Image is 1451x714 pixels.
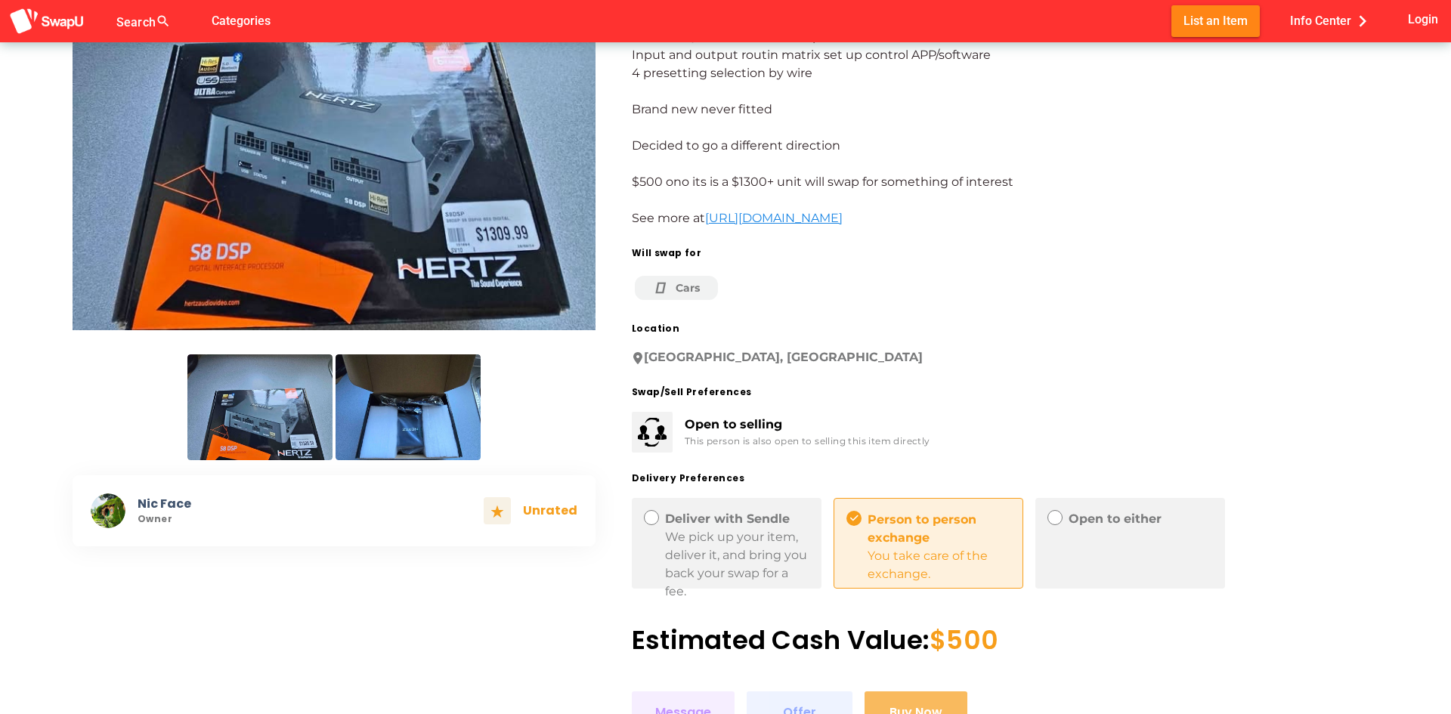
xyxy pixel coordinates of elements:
button: List an Item [1171,5,1260,36]
div: Person to person exchange [868,511,1010,547]
div: Unrated [523,503,577,518]
img: aSD8y5uGLpzPJLYTcYcjNu3laj1c05W5KWf0Ds+Za8uybjssssuu+yyyy677LKX2n+PWMSDJ9a87AAAAABJRU5ErkJggg== [9,8,85,36]
a: Categories [200,13,283,27]
span: Login [1408,9,1438,29]
div: Deliver with Sendle [665,510,809,528]
div: Open to selling [685,416,930,434]
div: Swap/Sell Preferences [632,385,1378,400]
div: Cars [653,280,700,296]
button: Info Center [1278,5,1386,36]
div: You take care of the exchange. [868,547,1010,583]
img: person_icon2.jpg [91,493,125,528]
img: svg+xml;base64,PHN2ZyB3aWR0aD0iMTQiIGhlaWdodD0iMTQiIHZpZXdCb3g9IjAgMCAxNCAxNCIgZmlsbD0ibm9uZSIgeG... [491,505,503,518]
button: Login [1405,5,1442,33]
span: Info Center [1290,8,1374,33]
div: Open to either [1069,510,1213,528]
div: Nic Face [138,496,472,511]
span: Categories [212,8,271,33]
img: svg+xml;base64,PHN2ZyB3aWR0aD0iMjkiIGhlaWdodD0iMzEiIHZpZXdCb3g9IjAgMCAyOSAzMSIgZmlsbD0ibm9uZSIgeG... [638,418,667,447]
div: Delivery Preferences [632,471,1378,486]
div: Will swap for [632,246,1378,261]
i: false [189,12,207,30]
button: Categories [200,5,283,36]
i: chevron_right [1351,10,1374,32]
a: [URL][DOMAIN_NAME] [705,211,843,225]
div: Owner [138,514,472,524]
div: This person is also open to selling this item directly [685,434,930,449]
span: $500 [930,622,998,658]
img: nicholas.robertson%2Bfacebook%40swapu.com.au%2F867548845531171%2F867548845531171-photo-0.jpg [187,354,333,460]
span: List an Item [1183,11,1248,31]
img: nicholas.robertson%2Bfacebook%40swapu.com.au%2F867548845531171%2F867548845531171-photo-1.jpg [336,354,481,460]
div: Location [632,321,1378,336]
div: We pick up your item, deliver it, and bring you back your swap for a fee. [665,528,809,601]
div: Estimated Cash Value: [632,625,1378,655]
div: [GEOGRAPHIC_DATA], [GEOGRAPHIC_DATA] [632,348,1378,366]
